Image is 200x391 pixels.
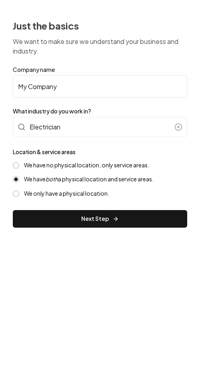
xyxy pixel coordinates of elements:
[13,65,187,73] label: Company name
[13,37,187,56] p: We want to make sure we understand your business and industry.
[24,190,109,197] label: We only have a physical location.
[24,175,154,183] label: We have a physical location and service areas.
[13,210,187,228] button: Next Step
[46,175,58,183] i: both
[13,19,187,32] h2: Just the basics
[13,75,187,97] input: Company name
[13,148,76,155] label: Location & service areas
[24,161,149,169] label: We have no physical location, only service areas.
[13,107,187,115] label: What industry do you work in?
